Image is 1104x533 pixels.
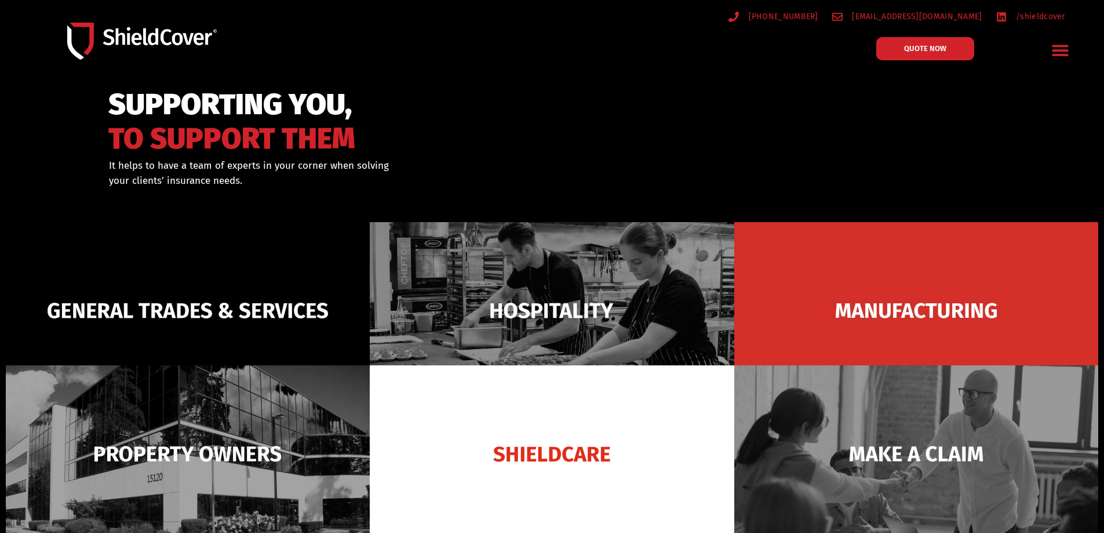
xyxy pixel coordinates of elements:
span: [EMAIL_ADDRESS][DOMAIN_NAME] [849,9,982,24]
div: It helps to have a team of experts in your corner when solving [109,158,611,188]
a: [PHONE_NUMBER] [728,9,818,24]
a: QUOTE NOW [876,37,974,60]
span: SUPPORTING YOU, [108,93,355,117]
a: [EMAIL_ADDRESS][DOMAIN_NAME] [832,9,982,24]
a: /shieldcover [996,9,1065,24]
span: QUOTE NOW [904,45,946,52]
div: Menu Toggle [1047,37,1074,64]
span: [PHONE_NUMBER] [746,9,818,24]
p: your clients’ insurance needs. [109,173,611,188]
span: /shieldcover [1013,9,1065,24]
img: Shield-Cover-Underwriting-Australia-logo-full [67,23,217,59]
